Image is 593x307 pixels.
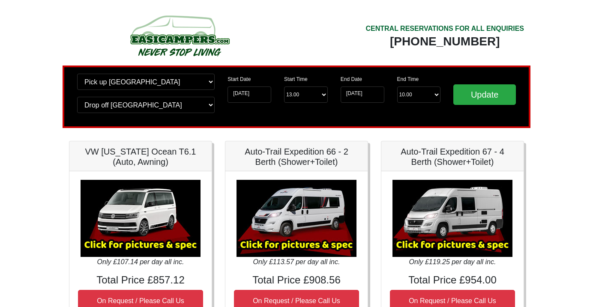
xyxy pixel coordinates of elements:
label: Start Time [284,75,308,83]
img: Auto-Trail Expedition 66 - 2 Berth (Shower+Toilet) [237,180,356,257]
h4: Total Price £857.12 [78,274,203,286]
h5: Auto-Trail Expedition 66 - 2 Berth (Shower+Toilet) [234,146,359,167]
h4: Total Price £908.56 [234,274,359,286]
input: Start Date [228,86,271,103]
h5: Auto-Trail Expedition 67 - 4 Berth (Shower+Toilet) [390,146,515,167]
img: VW California Ocean T6.1 (Auto, Awning) [81,180,201,257]
input: Update [453,84,516,105]
div: CENTRAL RESERVATIONS FOR ALL ENQUIRIES [365,24,524,34]
i: Only £113.57 per day all inc. [253,258,340,265]
h4: Total Price £954.00 [390,274,515,286]
div: [PHONE_NUMBER] [365,34,524,49]
label: End Time [397,75,419,83]
img: campers-checkout-logo.png [98,12,261,59]
img: Auto-Trail Expedition 67 - 4 Berth (Shower+Toilet) [392,180,512,257]
input: Return Date [341,86,384,103]
label: Start Date [228,75,251,83]
i: Only £107.14 per day all inc. [97,258,184,265]
label: End Date [341,75,362,83]
h5: VW [US_STATE] Ocean T6.1 (Auto, Awning) [78,146,203,167]
i: Only £119.25 per day all inc. [409,258,496,265]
